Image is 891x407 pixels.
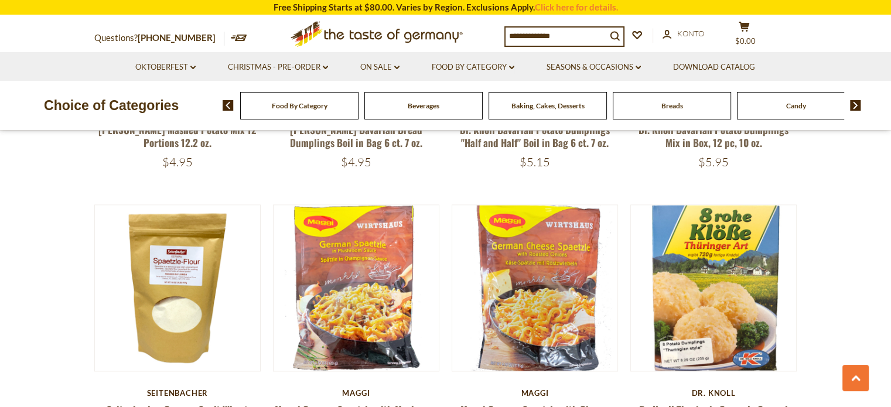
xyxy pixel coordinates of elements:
span: $4.95 [162,155,193,169]
img: Dr. Knoll Thuringia Coarsely Ground Dumplings 8.3 oz [631,205,797,371]
div: Seitenbacher [94,388,261,398]
button: $0.00 [727,21,762,50]
a: Download Catalog [673,61,755,74]
a: Breads [661,101,683,110]
div: Maggi [452,388,619,398]
a: On Sale [360,61,400,74]
span: Konto [677,29,704,38]
a: Dr. Knoll Bavarian Potato Dumplings Mix in Box, 12 pc, 10 oz. [639,122,788,149]
img: Maggi German Spaetzle with Mushroom Sauce - 4.3 oz. [274,205,439,371]
a: Click here for details. [535,2,618,12]
img: previous arrow [223,100,234,111]
div: Dr. Knoll [630,388,797,398]
img: Maggi German Spaetzle with Cheese Sauce & Roasted Onions - 4.2 oz. [452,205,618,371]
a: Candy [786,101,806,110]
img: next arrow [850,100,861,111]
img: Seitenbacher German Spelt Wheat Spaetzle Flour, 16 oz [95,205,261,371]
p: Questions? [94,30,224,46]
a: Konto [663,28,704,40]
a: [PERSON_NAME] Mashed Potato Mix 12 Portions 12.2 oz. [98,122,257,149]
a: Seasons & Occasions [547,61,641,74]
a: Christmas - PRE-ORDER [228,61,328,74]
a: Baking, Cakes, Desserts [511,101,585,110]
a: [PERSON_NAME] Bavarian Bread Dumplings Boil in Bag 6 ct. 7 oz. [290,122,422,149]
a: Food By Category [432,61,514,74]
div: Maggi [273,388,440,398]
a: [PHONE_NUMBER] [138,32,216,43]
a: Food By Category [272,101,327,110]
span: $5.95 [698,155,729,169]
a: Beverages [408,101,439,110]
span: $4.95 [341,155,371,169]
a: Dr. Knoll Bavarian Potato Dumplings "Half and Half" Boil in Bag 6 ct. 7 oz. [460,122,610,149]
span: $5.15 [520,155,550,169]
span: $0.00 [735,36,756,46]
a: Oktoberfest [135,61,196,74]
